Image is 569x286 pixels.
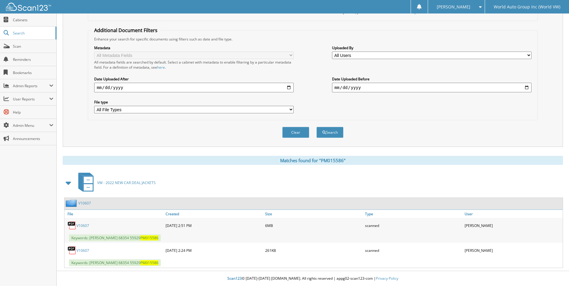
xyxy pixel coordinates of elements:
a: Created [164,210,264,218]
span: Help [13,110,53,115]
a: Privacy Policy [376,276,398,281]
div: 261KB [264,244,363,256]
div: [PERSON_NAME] [463,219,563,231]
span: Keywords: [PERSON_NAME] 68354 55929 [69,234,161,241]
div: scanned [364,219,463,231]
div: Enhance your search for specific documents using filters such as date and file type. [91,37,534,42]
span: VW - 2022 NEW CAR DEAL JACKETS [97,180,156,185]
img: scan123-logo-white.svg [6,3,51,11]
div: Matches found for "PM015586" [63,156,563,165]
button: Search [316,127,343,138]
span: PM015586 [140,260,158,265]
a: V10607 [76,248,89,253]
span: Announcements [13,136,53,141]
div: scanned [364,244,463,256]
img: folder2.png [66,199,78,207]
input: end [332,83,532,92]
a: Size [264,210,363,218]
label: Date Uploaded Before [332,76,532,82]
span: Admin Menu [13,123,49,128]
span: Admin Reports [13,83,49,88]
span: Bookmarks [13,70,53,75]
label: Uploaded By [332,45,532,50]
iframe: Chat Widget [539,257,569,286]
a: V10607 [78,201,91,206]
div: [PERSON_NAME] [463,244,563,256]
div: [DATE] 2:51 PM [164,219,264,231]
a: File [64,210,164,218]
span: Keywords: [PERSON_NAME] 68354 55929 [69,259,161,266]
a: User [463,210,563,218]
span: User Reports [13,97,49,102]
input: start [94,83,294,92]
a: V10607 [76,223,89,228]
img: PDF.png [67,246,76,255]
legend: Additional Document Filters [91,27,160,34]
span: World Auto Group Inc (World VW) [494,5,560,9]
span: Scan123 [227,276,242,281]
img: PDF.png [67,221,76,230]
div: 6MB [264,219,363,231]
a: here [157,65,165,70]
span: [PERSON_NAME] [437,5,470,9]
div: © [DATE]-[DATE] [DOMAIN_NAME]. All rights reserved | appg02-scan123-com | [57,271,569,286]
span: Cabinets [13,17,53,22]
label: Date Uploaded After [94,76,294,82]
span: Search [13,31,52,36]
span: PM015586 [140,235,158,240]
a: VW - 2022 NEW CAR DEAL JACKETS [75,171,156,195]
button: Clear [282,127,309,138]
div: [DATE] 2:24 PM [164,244,264,256]
span: Reminders [13,57,53,62]
label: Metadata [94,45,294,50]
a: Type [364,210,463,218]
div: All metadata fields are searched by default. Select a cabinet with metadata to enable filtering b... [94,60,294,70]
span: Scan [13,44,53,49]
label: File type [94,100,294,105]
